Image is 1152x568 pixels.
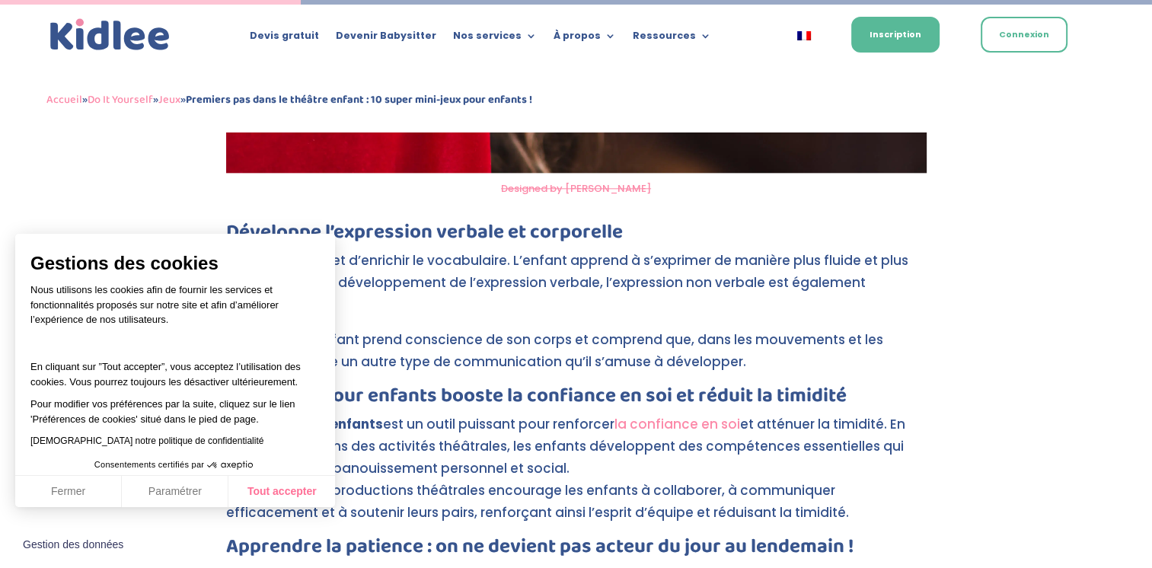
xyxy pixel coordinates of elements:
[23,538,123,552] span: Gestion des données
[158,91,180,109] a: Jeux
[226,329,927,386] p: Petit à petit, l’enfant prend conscience de son corps et comprend que, dans les mouvements et les...
[46,15,174,55] a: Kidlee Logo
[88,91,153,109] a: Do It Yourself
[226,386,927,413] h3: Le théâtre pour enfants booste la confiance en soi et réduit la timidité
[30,436,263,446] a: [DEMOGRAPHIC_DATA] notre politique de confidentialité
[614,415,740,433] a: la confiance en soi
[207,442,253,488] svg: Axeptio
[30,397,320,426] p: Pour modifier vos préférences par la suite, cliquez sur le lien 'Préférences de cookies' situé da...
[94,461,204,469] span: Consentements certifiés par
[336,30,436,47] a: Devenir Babysitter
[250,30,319,47] a: Devis gratuit
[122,476,228,508] button: Paramétrer
[46,91,532,109] span: » » »
[46,15,174,55] img: logo_kidlee_bleu
[228,476,335,508] button: Tout accepter
[554,30,616,47] a: À propos
[15,476,122,508] button: Fermer
[30,345,320,390] p: En cliquant sur ”Tout accepter”, vous acceptez l’utilisation des cookies. Vous pourrez toujours l...
[633,30,711,47] a: Ressources
[851,17,940,53] a: Inscription
[226,250,927,329] p: Le théâtre permet d’enrichir le vocabulaire. L’enfant apprend à s’exprimer de manière plus fluide...
[30,282,320,337] p: Nous utilisons les cookies afin de fournir les services et fonctionnalités proposés sur notre sit...
[501,181,651,196] a: Designed by [PERSON_NAME]
[981,17,1067,53] a: Connexion
[46,91,82,109] a: Accueil
[226,537,927,564] h3: Apprendre la patience : on ne devient pas acteur du jour au lendemain !
[453,30,537,47] a: Nos services
[797,31,811,40] img: Français
[226,413,927,537] p: Le est un outil puissant pour renforcer et atténuer la timidité. En s’engageant dans des activité...
[30,252,320,275] span: Gestions des cookies
[14,529,132,561] button: Fermer le widget sans consentement
[186,91,532,109] strong: Premiers pas dans le théâtre enfant : 10 super mini-jeux pour enfants !
[87,455,263,475] button: Consentements certifiés par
